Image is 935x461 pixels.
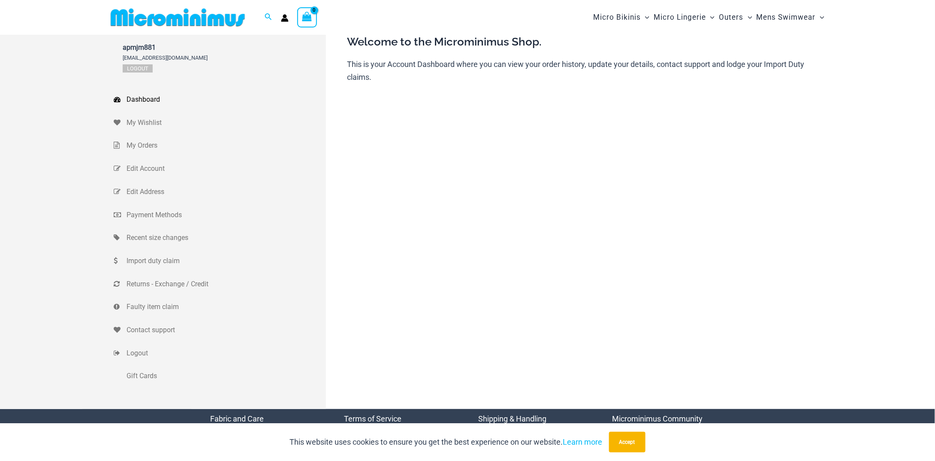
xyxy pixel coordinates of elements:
a: OutersMenu ToggleMenu Toggle [717,4,754,30]
span: Mens Swimwear [757,6,816,28]
a: Logout [123,64,153,73]
span: Menu Toggle [706,6,715,28]
a: Learn more [563,437,603,446]
a: Edit Account [114,157,326,180]
span: Edit Account [127,162,324,175]
span: Menu Toggle [744,6,752,28]
span: My Wishlist [127,116,324,129]
span: Recent size changes [127,231,324,244]
span: Dashboard [127,93,324,106]
span: [EMAIL_ADDRESS][DOMAIN_NAME] [123,55,208,61]
span: Payment Methods [127,209,324,221]
span: My Orders [127,139,324,152]
span: Gift Cards [127,370,324,382]
span: Logout [127,347,324,360]
p: This is your Account Dashboard where you can view your order history, update your details, contac... [347,58,822,83]
a: Dashboard [114,88,326,111]
span: Import duty claim [127,255,324,267]
a: Search icon link [265,12,272,23]
span: Micro Bikinis [593,6,641,28]
span: Outers [719,6,744,28]
span: Returns - Exchange / Credit [127,278,324,291]
span: Faulty item claim [127,300,324,313]
a: Fabric and Care [210,414,264,423]
h3: Welcome to the Microminimus Shop. [347,35,822,49]
a: Microminimus Community [612,414,703,423]
span: Contact support [127,324,324,337]
a: Gift Cards [114,364,326,388]
p: This website uses cookies to ensure you get the best experience on our website. [290,436,603,449]
a: View Shopping Cart, empty [297,7,317,27]
a: Payment Methods [114,203,326,227]
button: Accept [609,432,645,452]
img: MM SHOP LOGO FLAT [107,8,248,27]
a: Shipping & Handling [478,414,546,423]
span: Menu Toggle [641,6,649,28]
a: My Orders [114,134,326,157]
a: Returns - Exchange / Credit [114,273,326,296]
nav: Site Navigation [590,3,828,32]
a: Edit Address [114,180,326,203]
a: Mens SwimwearMenu ToggleMenu Toggle [754,4,826,30]
a: Logout [114,342,326,365]
span: Menu Toggle [816,6,824,28]
span: apmjm881 [123,43,208,52]
a: Import duty claim [114,249,326,273]
span: Micro Lingerie [654,6,706,28]
a: Account icon link [281,14,289,22]
a: Terms of Service [344,414,402,423]
a: Micro LingerieMenu ToggleMenu Toggle [651,4,717,30]
a: My Wishlist [114,111,326,134]
span: Edit Address [127,185,324,198]
a: Recent size changes [114,226,326,249]
a: Micro BikinisMenu ToggleMenu Toggle [591,4,651,30]
a: Contact support [114,318,326,342]
a: Faulty item claim [114,295,326,318]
